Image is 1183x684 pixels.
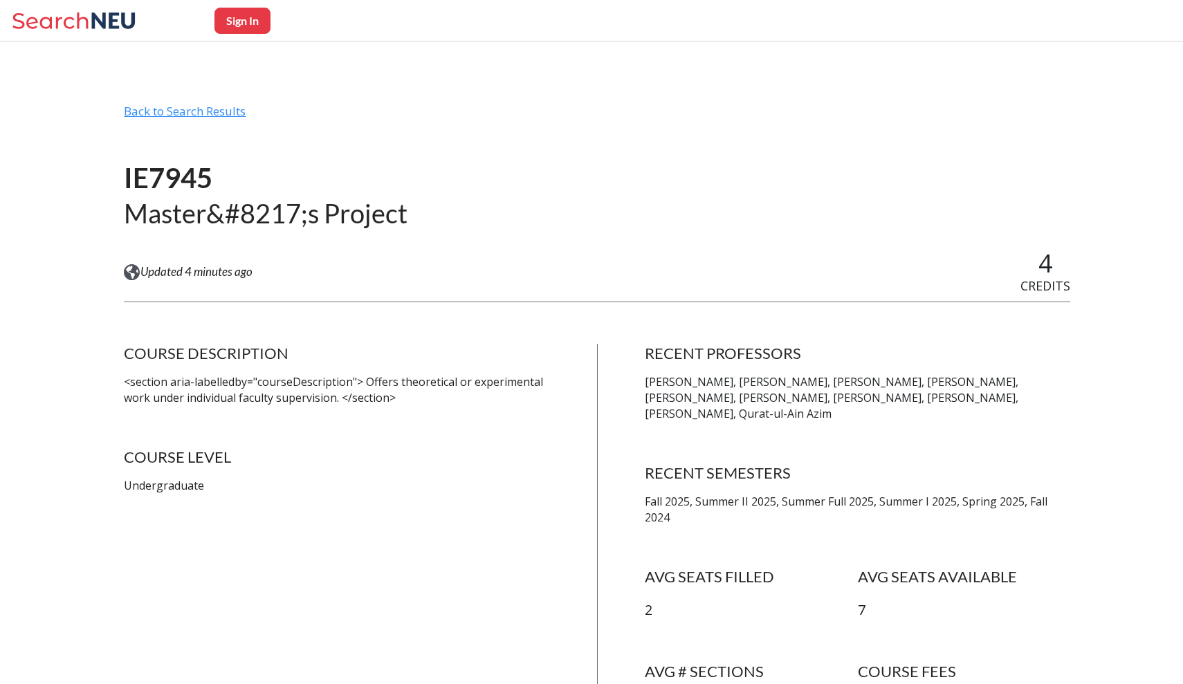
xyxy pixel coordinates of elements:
h4: AVG # SECTIONS [645,662,858,681]
h4: RECENT PROFESSORS [645,344,1071,363]
h4: AVG SEATS FILLED [645,567,858,586]
p: 2 [645,600,858,620]
div: Back to Search Results [124,104,1070,130]
span: CREDITS [1020,277,1070,294]
h4: COURSE FEES [858,662,1071,681]
span: 4 [1038,246,1053,280]
h2: Master&#8217;s Project [124,196,407,230]
p: Fall 2025, Summer II 2025, Summer Full 2025, Summer I 2025, Spring 2025, Fall 2024 [645,494,1071,526]
h4: COURSE DESCRIPTION [124,344,550,363]
p: Undergraduate [124,478,550,494]
button: Sign In [214,8,270,34]
h4: COURSE LEVEL [124,447,550,467]
p: 7 [858,600,1071,620]
p: <section aria-labelledby="courseDescription"> Offers theoretical or experimental work under indiv... [124,374,550,406]
h1: IE7945 [124,160,407,196]
p: [PERSON_NAME], [PERSON_NAME], [PERSON_NAME], [PERSON_NAME], [PERSON_NAME], [PERSON_NAME], [PERSON... [645,374,1071,422]
span: Updated 4 minutes ago [140,264,253,279]
h4: AVG SEATS AVAILABLE [858,567,1071,586]
h4: RECENT SEMESTERS [645,463,1071,483]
